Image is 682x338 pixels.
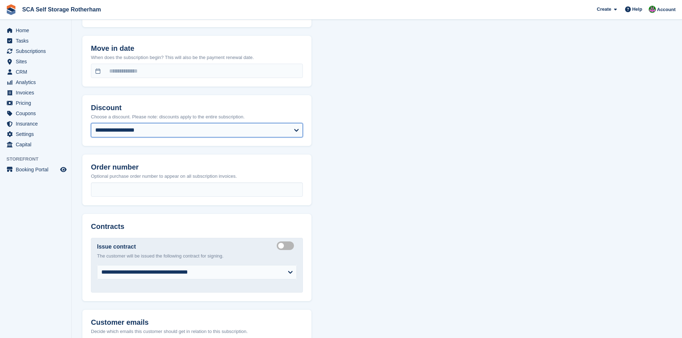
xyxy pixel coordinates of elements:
[4,108,68,118] a: menu
[16,119,59,129] span: Insurance
[97,253,297,260] p: The customer will be issued the following contract for signing.
[4,88,68,98] a: menu
[6,156,71,163] span: Storefront
[91,173,303,180] p: Optional purchase order number to appear on all subscription invoices.
[16,67,59,77] span: CRM
[91,44,303,53] h2: Move in date
[91,318,303,327] h2: Customer emails
[16,139,59,150] span: Capital
[16,108,59,118] span: Coupons
[4,98,68,108] a: menu
[4,67,68,77] a: menu
[649,6,656,13] img: Sarah Race
[91,54,303,61] p: When does the subscription begin? This will also be the payment renewal date.
[4,139,68,150] a: menu
[19,4,104,15] a: SCA Self Storage Rotherham
[16,88,59,98] span: Invoices
[632,6,642,13] span: Help
[4,36,68,46] a: menu
[16,129,59,139] span: Settings
[4,46,68,56] a: menu
[4,77,68,87] a: menu
[16,57,59,67] span: Sites
[16,46,59,56] span: Subscriptions
[16,165,59,175] span: Booking Portal
[4,129,68,139] a: menu
[91,222,303,231] h2: Contracts
[4,25,68,35] a: menu
[597,6,611,13] span: Create
[91,113,303,121] p: Choose a discount. Please note: discounts apply to the entire subscription.
[277,245,297,246] label: Create integrated contract
[16,36,59,46] span: Tasks
[16,98,59,108] span: Pricing
[91,163,303,171] h2: Order number
[16,25,59,35] span: Home
[16,77,59,87] span: Analytics
[4,119,68,129] a: menu
[657,6,676,13] span: Account
[91,104,303,112] h2: Discount
[97,243,136,251] label: Issue contract
[4,57,68,67] a: menu
[91,328,303,335] p: Decide which emails this customer should get in relation to this subscription.
[59,165,68,174] a: Preview store
[4,165,68,175] a: menu
[6,4,16,15] img: stora-icon-8386f47178a22dfd0bd8f6a31ec36ba5ce8667c1dd55bd0f319d3a0aa187defe.svg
